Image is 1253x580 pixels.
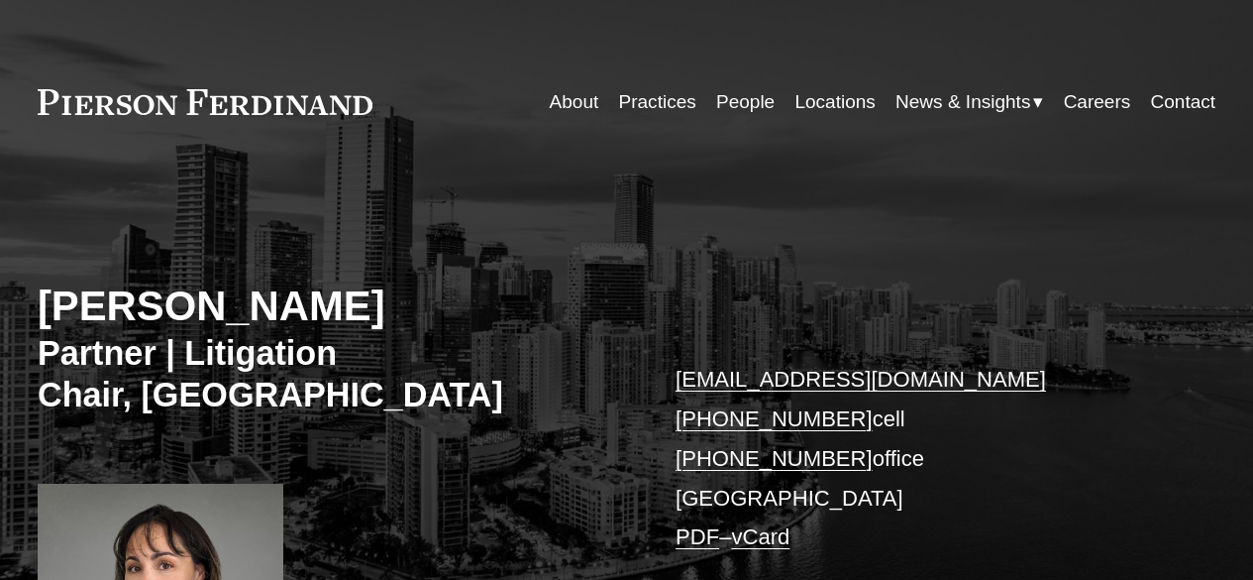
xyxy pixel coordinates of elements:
a: Contact [1151,83,1216,121]
p: cell office [GEOGRAPHIC_DATA] – [676,360,1166,557]
h2: [PERSON_NAME] [38,282,627,332]
a: PDF [676,524,719,549]
h3: Partner | Litigation Chair, [GEOGRAPHIC_DATA] [38,332,627,416]
a: People [716,83,775,121]
a: vCard [731,524,789,549]
span: News & Insights [895,85,1030,119]
a: Practices [619,83,696,121]
a: folder dropdown [895,83,1043,121]
a: Careers [1064,83,1131,121]
a: [PHONE_NUMBER] [676,446,873,471]
a: About [550,83,599,121]
a: [PHONE_NUMBER] [676,406,873,431]
a: Locations [794,83,875,121]
a: [EMAIL_ADDRESS][DOMAIN_NAME] [676,367,1046,392]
